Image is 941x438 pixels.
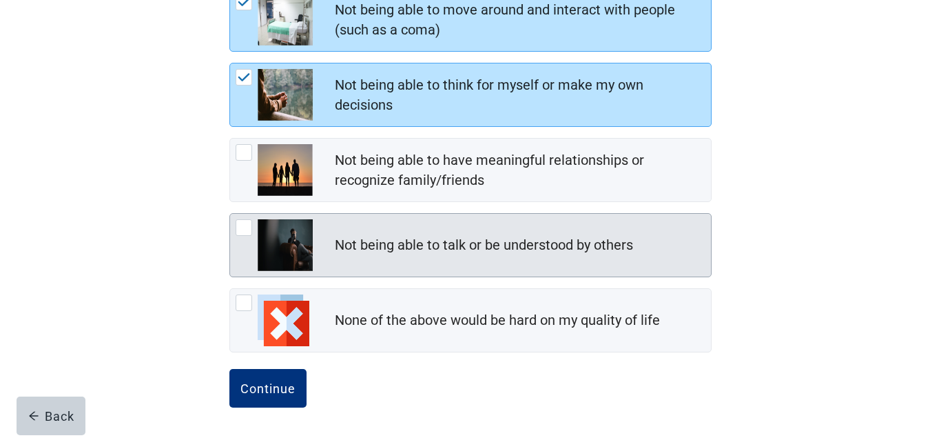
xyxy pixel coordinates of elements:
button: Continue [229,369,307,408]
div: Back [28,409,74,423]
div: Not being able to talk or be understood by others, checkbox, not checked [229,213,712,277]
div: None of the above would be hard on my quality of life, checkbox, not checked [229,288,712,352]
div: Not being able to have meaningful relationships or recognize family/friends [335,150,703,190]
button: arrow-leftBack [17,397,85,435]
div: Not being able to think for myself or make my own decisions [335,75,703,115]
div: None of the above would be hard on my quality of life [335,310,660,330]
div: Not being able to think for myself or make my own decisions, checkbox, checked [229,63,712,127]
div: Not being able to have meaningful relationships or recognize family/friends, checkbox, not checked [229,138,712,202]
div: Not being able to talk or be understood by others [335,235,633,255]
div: Continue [240,381,296,395]
span: arrow-left [28,410,39,421]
